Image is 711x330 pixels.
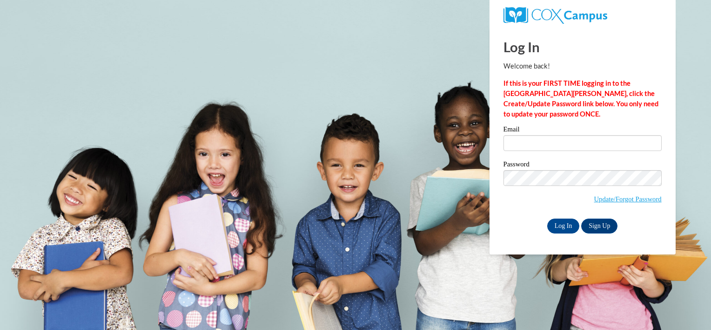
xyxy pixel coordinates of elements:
[594,195,662,203] a: Update/Forgot Password
[503,126,662,135] label: Email
[503,61,662,71] p: Welcome back!
[503,79,658,118] strong: If this is your FIRST TIME logging in to the [GEOGRAPHIC_DATA][PERSON_NAME], click the Create/Upd...
[581,219,617,234] a: Sign Up
[503,37,662,56] h1: Log In
[547,219,580,234] input: Log In
[503,7,607,24] img: COX Campus
[503,161,662,170] label: Password
[503,11,607,19] a: COX Campus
